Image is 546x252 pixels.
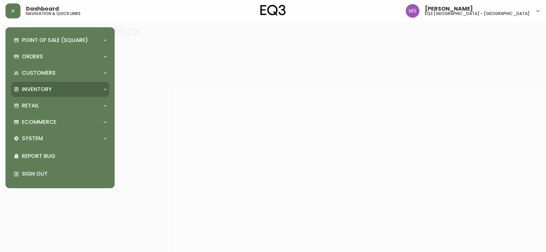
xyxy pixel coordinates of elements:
[22,118,56,126] p: Ecommerce
[22,36,88,44] p: Point of Sale (Square)
[11,115,109,130] div: Ecommerce
[22,69,56,77] p: Customers
[260,5,286,16] img: logo
[11,82,109,97] div: Inventory
[11,131,109,146] div: System
[22,102,39,109] p: Retail
[425,6,473,12] span: [PERSON_NAME]
[425,12,530,16] h5: eq3 [GEOGRAPHIC_DATA] - [GEOGRAPHIC_DATA]
[26,6,59,12] span: Dashboard
[11,33,109,48] div: Point of Sale (Square)
[22,135,43,142] p: System
[26,12,81,16] h5: navigation & quick links
[11,98,109,113] div: Retail
[11,147,109,165] div: Report Bug
[22,53,43,60] p: Orders
[11,165,109,183] div: Sign Out
[11,65,109,80] div: Customers
[22,170,106,178] p: Sign Out
[22,86,52,93] p: Inventory
[22,152,106,160] p: Report Bug
[11,49,109,64] div: Orders
[406,4,419,18] img: 1b6e43211f6f3cc0b0729c9049b8e7af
